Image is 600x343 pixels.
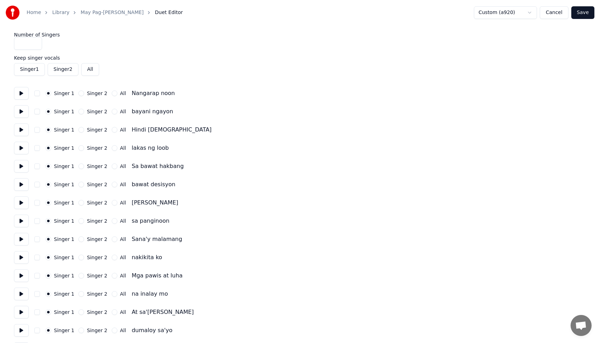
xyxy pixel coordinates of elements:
[27,9,183,16] nav: breadcrumb
[81,9,144,16] a: May Pag-[PERSON_NAME]
[87,200,107,205] label: Singer 2
[120,273,126,278] label: All
[54,255,74,260] label: Singer 1
[48,63,78,76] button: Singer2
[87,328,107,333] label: Singer 2
[54,91,74,96] label: Singer 1
[54,164,74,169] label: Singer 1
[120,218,126,223] label: All
[14,63,45,76] button: Singer1
[132,308,194,316] div: At sa'[PERSON_NAME]
[54,218,74,223] label: Singer 1
[132,162,184,170] div: Sa bawat hakbang
[132,217,170,225] div: sa panginoon
[120,237,126,242] label: All
[87,291,107,296] label: Singer 2
[87,255,107,260] label: Singer 2
[81,63,99,76] button: All
[54,127,74,132] label: Singer 1
[27,9,41,16] a: Home
[120,200,126,205] label: All
[120,255,126,260] label: All
[120,328,126,333] label: All
[87,218,107,223] label: Singer 2
[54,200,74,205] label: Singer 1
[14,32,586,37] label: Number of Singers
[132,180,175,189] div: bawat desisyon
[120,164,126,169] label: All
[120,109,126,114] label: All
[132,253,162,262] div: nakikita ko
[120,310,126,315] label: All
[87,127,107,132] label: Singer 2
[14,55,586,60] label: Keep singer vocals
[155,9,183,16] span: Duet Editor
[87,182,107,187] label: Singer 2
[54,146,74,150] label: Singer 1
[6,6,20,20] img: youka
[132,235,182,243] div: Sana'y malamang
[120,127,126,132] label: All
[120,146,126,150] label: All
[52,9,69,16] a: Library
[132,290,168,298] div: na inalay mo
[54,109,74,114] label: Singer 1
[87,237,107,242] label: Singer 2
[54,328,74,333] label: Singer 1
[540,6,568,19] button: Cancel
[87,146,107,150] label: Singer 2
[87,164,107,169] label: Singer 2
[132,199,178,207] div: [PERSON_NAME]
[571,315,592,336] div: Open chat
[54,310,74,315] label: Singer 1
[54,273,74,278] label: Singer 1
[132,107,173,116] div: bayani ngayon
[54,237,74,242] label: Singer 1
[132,126,212,134] div: Hindi [DEMOGRAPHIC_DATA]
[132,89,175,97] div: Nangarap noon
[87,91,107,96] label: Singer 2
[132,144,169,152] div: lakas ng loob
[87,310,107,315] label: Singer 2
[87,109,107,114] label: Singer 2
[132,326,172,335] div: dumaloy sa'yo
[132,271,182,280] div: Mga pawis at luha
[120,91,126,96] label: All
[54,182,74,187] label: Singer 1
[120,182,126,187] label: All
[54,291,74,296] label: Singer 1
[87,273,107,278] label: Singer 2
[120,291,126,296] label: All
[571,6,594,19] button: Save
